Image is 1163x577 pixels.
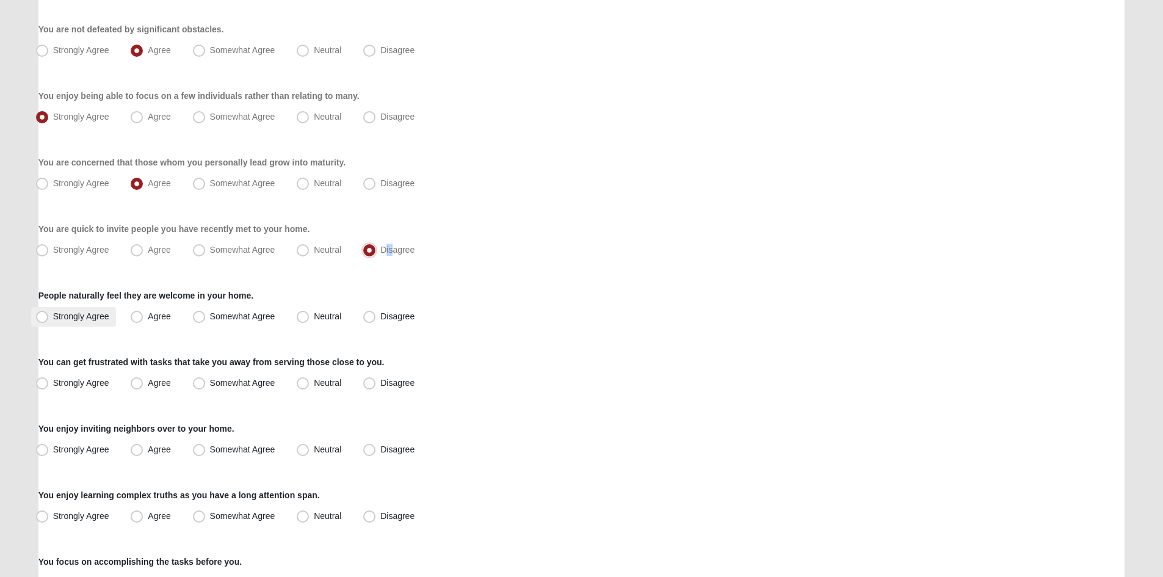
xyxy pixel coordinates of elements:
[53,311,109,321] span: Strongly Agree
[210,378,275,388] span: Somewhat Agree
[210,445,275,454] span: Somewhat Agree
[314,112,341,122] span: Neutral
[210,112,275,122] span: Somewhat Agree
[314,45,341,55] span: Neutral
[53,112,109,122] span: Strongly Agree
[380,378,415,388] span: Disagree
[210,311,275,321] span: Somewhat Agree
[38,356,385,368] label: You can get frustrated with tasks that take you away from serving those close to you.
[148,378,170,388] span: Agree
[314,178,341,188] span: Neutral
[314,445,341,454] span: Neutral
[380,445,415,454] span: Disagree
[38,156,346,169] label: You are concerned that those whom you personally lead grow into maturity.
[314,378,341,388] span: Neutral
[53,178,109,188] span: Strongly Agree
[314,511,341,521] span: Neutral
[148,178,170,188] span: Agree
[53,45,109,55] span: Strongly Agree
[38,23,224,35] label: You are not defeated by significant obstacles.
[148,445,170,454] span: Agree
[380,245,415,255] span: Disagree
[380,511,415,521] span: Disagree
[53,511,109,521] span: Strongly Agree
[53,245,109,255] span: Strongly Agree
[380,178,415,188] span: Disagree
[148,112,170,122] span: Agree
[210,178,275,188] span: Somewhat Agree
[380,45,415,55] span: Disagree
[380,112,415,122] span: Disagree
[38,489,320,501] label: You enjoy learning complex truths as you have a long attention span.
[53,378,109,388] span: Strongly Agree
[148,45,170,55] span: Agree
[148,511,170,521] span: Agree
[148,311,170,321] span: Agree
[314,245,341,255] span: Neutral
[314,311,341,321] span: Neutral
[210,45,275,55] span: Somewhat Agree
[380,311,415,321] span: Disagree
[53,445,109,454] span: Strongly Agree
[38,423,234,435] label: You enjoy inviting neighbors over to your home.
[38,223,310,235] label: You are quick to invite people you have recently met to your home.
[38,289,253,302] label: People naturally feel they are welcome in your home.
[38,90,360,102] label: You enjoy being able to focus on a few individuals rather than relating to many.
[210,511,275,521] span: Somewhat Agree
[210,245,275,255] span: Somewhat Agree
[148,245,170,255] span: Agree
